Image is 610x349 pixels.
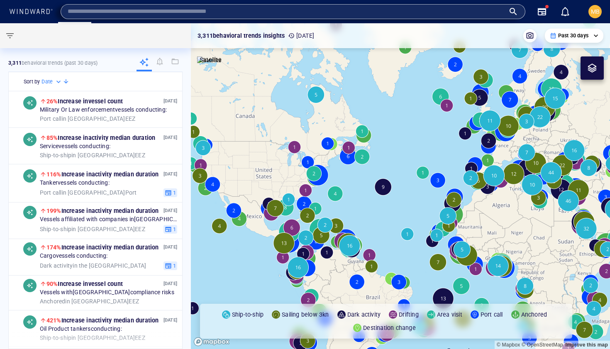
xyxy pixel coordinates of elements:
[565,342,608,348] a: Map feedback
[46,134,58,141] span: 85%
[172,189,176,196] span: 1
[40,151,145,159] span: in [GEOGRAPHIC_DATA] EEZ
[8,60,22,66] strong: 3,311
[172,262,176,269] span: 1
[163,207,177,215] p: [DATE]
[481,310,503,320] p: Port call
[46,244,61,251] span: 174%
[521,310,547,320] p: Anchored
[163,188,177,197] button: 1
[172,225,176,233] span: 1
[41,78,63,86] div: Date
[46,98,123,105] span: Increase in vessel count
[40,262,73,268] span: Dark activity
[163,225,177,234] button: 1
[347,310,381,320] p: Dark activity
[198,31,285,41] p: 3,311 behavioral trends insights
[232,310,264,320] p: Ship-to-ship
[163,243,177,251] p: [DATE]
[282,310,329,320] p: Sailing below 3kn
[46,207,61,214] span: 199%
[40,225,71,232] span: Ship-to-ship
[46,171,159,178] span: Increase in activity median duration
[591,8,600,15] span: MB
[40,252,108,260] span: Cargo vessels conducting:
[46,317,61,324] span: 421%
[399,310,419,320] p: Drifting
[587,3,603,20] button: MB
[288,31,314,41] p: [DATE]
[40,225,145,233] span: in [GEOGRAPHIC_DATA] EEZ
[40,289,174,296] span: Vessels with [GEOGRAPHIC_DATA] compliance risks
[197,56,222,65] img: satellite
[437,310,462,320] p: Area visit
[46,134,156,141] span: Increase in activity median duration
[363,323,416,333] p: Destination change
[560,7,570,17] div: Notification center
[193,337,230,347] a: Mapbox logo
[40,189,137,196] span: in [GEOGRAPHIC_DATA] Port
[575,312,604,343] iframe: Chat
[200,55,222,65] p: Satellite
[550,32,598,39] div: Past 30 days
[46,281,123,287] span: Increase in vessel count
[8,59,98,67] p: behavioral trends (Past 30 days)
[40,179,110,187] span: Tanker vessels conducting:
[163,316,177,324] p: [DATE]
[163,97,177,105] p: [DATE]
[46,317,159,324] span: Increase in activity median duration
[41,78,53,86] h6: Date
[40,325,122,333] span: Oil Product tankers conducting:
[40,298,139,305] span: in [GEOGRAPHIC_DATA] EEZ
[40,216,177,223] span: Vessels affiliated with companies in [GEOGRAPHIC_DATA] conducting:
[40,262,146,269] span: in the [GEOGRAPHIC_DATA]
[191,23,610,349] canvas: Map
[163,280,177,288] p: [DATE]
[40,189,62,195] span: Port call
[40,143,110,150] span: Service vessels conducting:
[46,98,58,105] span: 26%
[163,170,177,178] p: [DATE]
[46,171,61,178] span: 116%
[163,261,177,270] button: 1
[522,342,563,348] a: OpenStreetMap
[46,244,159,251] span: Increase in activity median duration
[24,78,40,86] h6: Sort by
[40,115,62,122] span: Port call
[40,151,71,158] span: Ship-to-ship
[40,106,167,114] span: Military Or Law enforcement vessels conducting:
[497,342,520,348] a: Mapbox
[46,281,58,287] span: 90%
[46,207,159,214] span: Increase in activity median duration
[163,134,177,142] p: [DATE]
[558,32,588,39] p: Past 30 days
[40,115,135,122] span: in [GEOGRAPHIC_DATA] EEZ
[40,298,66,304] span: Anchored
